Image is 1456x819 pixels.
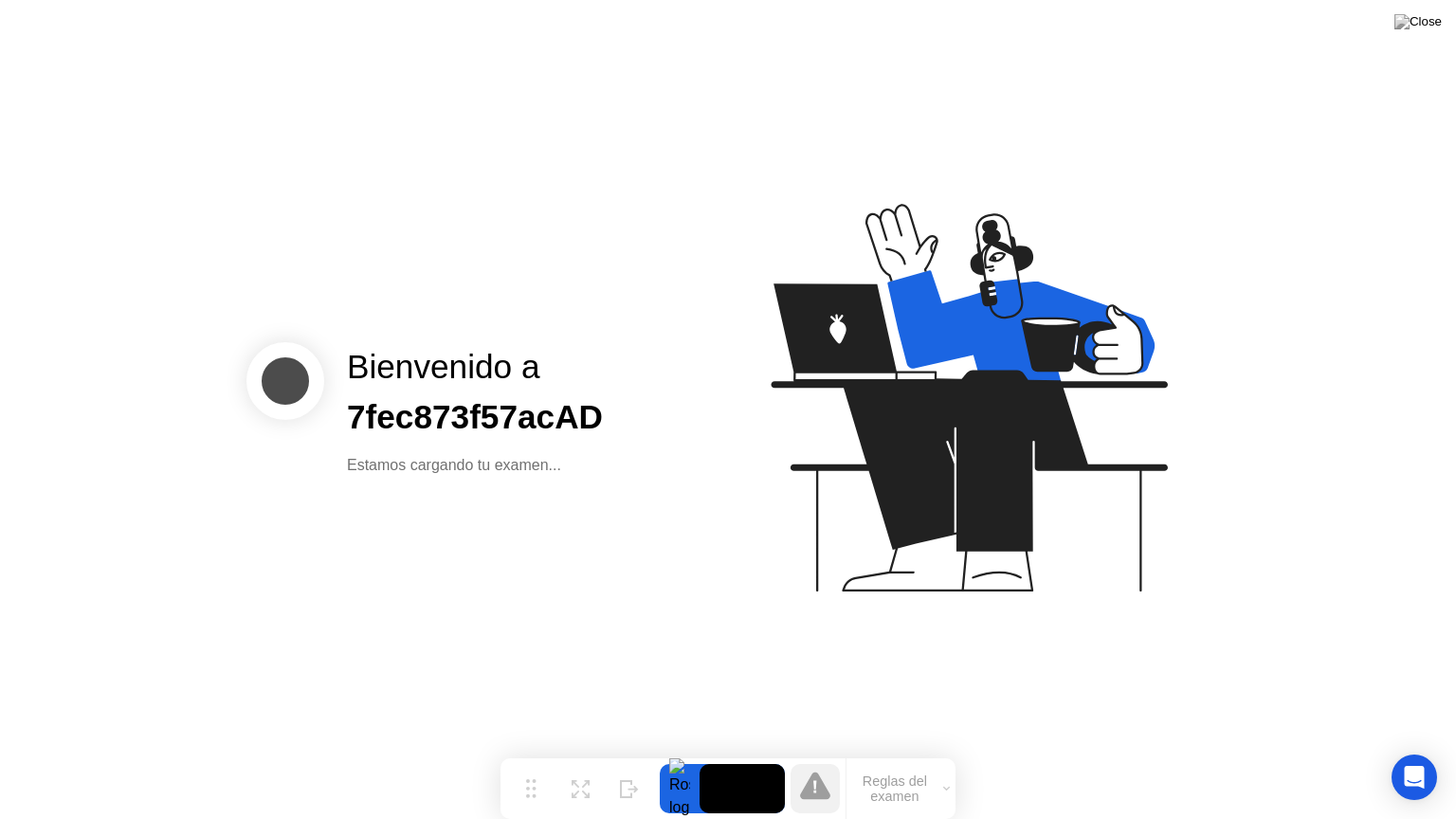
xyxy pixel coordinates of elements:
[846,773,955,805] button: Reglas del examen
[1392,755,1437,800] div: Open Intercom Messenger
[347,454,603,477] div: Estamos cargando tu examen...
[347,342,603,392] div: Bienvenido a
[347,392,603,443] div: 7fec873f57acAD
[1394,14,1442,29] img: Close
